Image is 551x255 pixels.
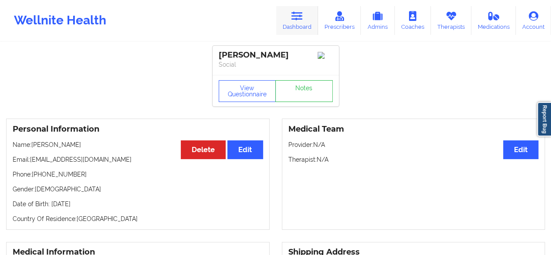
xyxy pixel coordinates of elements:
[219,60,333,69] p: Social
[13,140,263,149] p: Name: [PERSON_NAME]
[395,6,431,35] a: Coaches
[361,6,395,35] a: Admins
[275,80,333,102] a: Notes
[13,200,263,208] p: Date of Birth: [DATE]
[227,140,263,159] button: Edit
[537,102,551,136] a: Report Bug
[471,6,516,35] a: Medications
[288,140,539,149] p: Provider: N/A
[431,6,471,35] a: Therapists
[13,155,263,164] p: Email: [EMAIL_ADDRESS][DOMAIN_NAME]
[288,155,539,164] p: Therapist: N/A
[219,50,333,60] div: [PERSON_NAME]
[516,6,551,35] a: Account
[219,80,276,102] button: View Questionnaire
[13,214,263,223] p: Country Of Residence: [GEOGRAPHIC_DATA]
[503,140,538,159] button: Edit
[13,124,263,134] h3: Personal Information
[13,170,263,179] p: Phone: [PHONE_NUMBER]
[318,6,361,35] a: Prescribers
[288,124,539,134] h3: Medical Team
[181,140,226,159] button: Delete
[318,52,333,59] img: Image%2Fplaceholer-image.png
[276,6,318,35] a: Dashboard
[13,185,263,194] p: Gender: [DEMOGRAPHIC_DATA]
